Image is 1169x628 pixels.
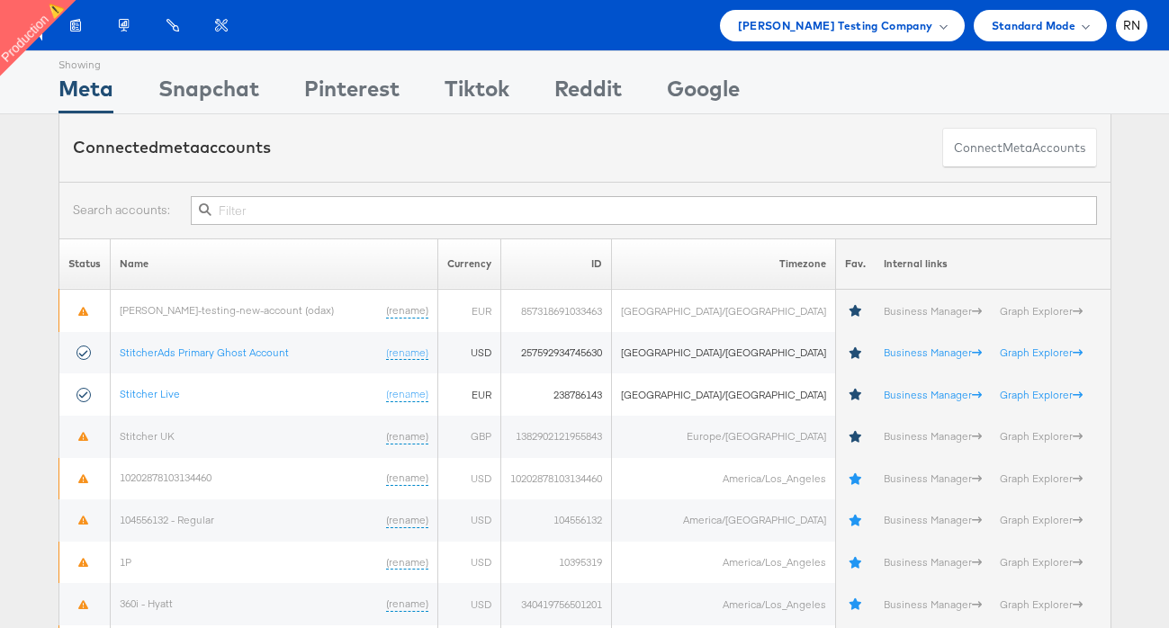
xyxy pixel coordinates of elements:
[58,51,113,73] div: Showing
[437,542,500,584] td: USD
[738,16,933,35] span: [PERSON_NAME] Testing Company
[437,290,500,332] td: EUR
[611,290,835,332] td: [GEOGRAPHIC_DATA]/[GEOGRAPHIC_DATA]
[611,416,835,458] td: Europe/[GEOGRAPHIC_DATA]
[437,332,500,374] td: USD
[58,73,113,113] div: Meta
[386,387,428,402] a: (rename)
[884,304,982,318] a: Business Manager
[884,597,982,611] a: Business Manager
[884,345,982,359] a: Business Manager
[500,416,611,458] td: 1382902121955843
[1000,304,1083,318] a: Graph Explorer
[386,303,428,318] a: (rename)
[386,345,428,361] a: (rename)
[58,238,110,290] th: Status
[437,238,500,290] th: Currency
[437,499,500,542] td: USD
[445,73,509,113] div: Tiktok
[611,542,835,584] td: America/Los_Angeles
[1123,20,1141,31] span: RN
[942,128,1097,168] button: ConnectmetaAccounts
[500,373,611,416] td: 238786143
[120,597,173,610] a: 360i - Hyatt
[500,458,611,500] td: 10202878103134460
[437,373,500,416] td: EUR
[500,238,611,290] th: ID
[611,458,835,500] td: America/Los_Angeles
[1000,513,1083,526] a: Graph Explorer
[1000,471,1083,485] a: Graph Explorer
[611,499,835,542] td: America/[GEOGRAPHIC_DATA]
[884,429,982,443] a: Business Manager
[158,73,259,113] div: Snapchat
[500,499,611,542] td: 104556132
[386,471,428,486] a: (rename)
[1000,388,1083,401] a: Graph Explorer
[386,429,428,444] a: (rename)
[120,303,334,317] a: [PERSON_NAME]-testing-new-account (odax)
[120,513,214,526] a: 104556132 - Regular
[1000,345,1083,359] a: Graph Explorer
[120,429,175,443] a: Stitcher UK
[120,387,180,400] a: Stitcher Live
[992,16,1075,35] span: Standard Mode
[1000,555,1083,569] a: Graph Explorer
[500,583,611,625] td: 340419756501201
[437,583,500,625] td: USD
[386,513,428,528] a: (rename)
[884,471,982,485] a: Business Manager
[500,332,611,374] td: 257592934745630
[386,555,428,570] a: (rename)
[120,555,131,569] a: 1P
[158,137,200,157] span: meta
[554,73,622,113] div: Reddit
[1003,139,1032,157] span: meta
[884,513,982,526] a: Business Manager
[437,416,500,458] td: GBP
[191,196,1096,225] input: Filter
[611,373,835,416] td: [GEOGRAPHIC_DATA]/[GEOGRAPHIC_DATA]
[437,458,500,500] td: USD
[884,555,982,569] a: Business Manager
[611,332,835,374] td: [GEOGRAPHIC_DATA]/[GEOGRAPHIC_DATA]
[120,471,211,484] a: 10202878103134460
[500,290,611,332] td: 857318691033463
[611,583,835,625] td: America/Los_Angeles
[1000,597,1083,611] a: Graph Explorer
[500,542,611,584] td: 10395319
[611,238,835,290] th: Timezone
[667,73,740,113] div: Google
[73,136,271,159] div: Connected accounts
[884,388,982,401] a: Business Manager
[386,597,428,612] a: (rename)
[120,345,289,359] a: StitcherAds Primary Ghost Account
[1000,429,1083,443] a: Graph Explorer
[110,238,437,290] th: Name
[304,73,400,113] div: Pinterest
